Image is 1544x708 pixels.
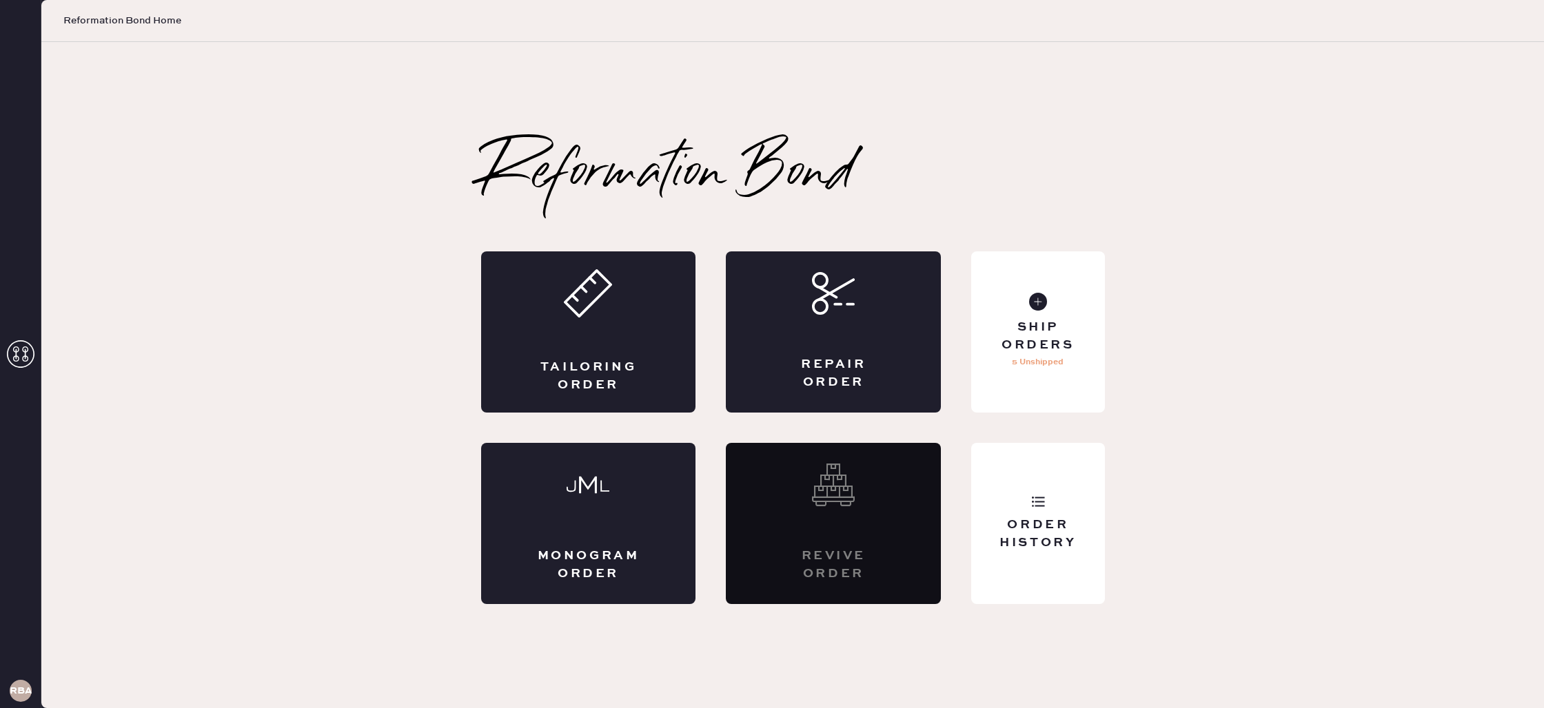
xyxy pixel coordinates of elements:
[536,548,641,582] div: Monogram Order
[781,356,886,391] div: Repair Order
[1479,646,1538,705] iframe: Front Chat
[781,548,886,582] div: Revive order
[726,443,941,604] div: Interested? Contact us at care@hemster.co
[536,359,641,393] div: Tailoring Order
[982,517,1093,551] div: Order History
[481,147,856,202] h2: Reformation Bond
[1012,354,1064,371] p: 5 Unshipped
[63,14,181,28] span: Reformation Bond Home
[982,319,1093,353] div: Ship Orders
[10,686,32,696] h3: RBA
